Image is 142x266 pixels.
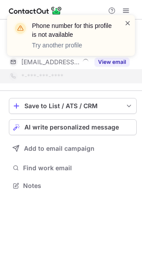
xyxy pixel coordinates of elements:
p: Try another profile [32,41,114,50]
span: Find work email [23,164,133,172]
img: ContactOut v5.3.10 [9,5,62,16]
button: AI write personalized message [9,119,137,135]
span: AI write personalized message [24,124,119,131]
button: Add to email campaign [9,141,137,156]
img: warning [13,21,28,35]
div: Save to List / ATS / CRM [24,102,121,110]
span: Add to email campaign [24,145,95,152]
button: save-profile-one-click [9,98,137,114]
header: Phone number for this profile is not available [32,21,114,39]
button: Find work email [9,162,137,174]
button: Notes [9,180,137,192]
span: Notes [23,182,133,190]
